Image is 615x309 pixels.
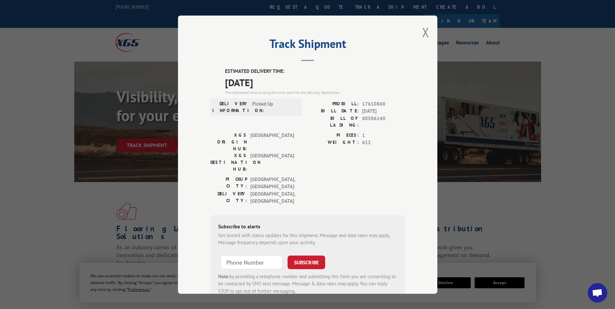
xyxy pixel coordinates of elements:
div: Get texted with status updates for this shipment. Message and data rates may apply. Message frequ... [218,232,397,246]
label: PICKUP CITY: [210,176,247,190]
button: SUBSCRIBE [288,255,325,269]
label: PIECES: [308,132,359,139]
label: XGS DESTINATION HUB: [210,152,247,172]
span: [DATE] [362,108,405,115]
label: DELIVERY CITY: [210,190,247,205]
label: PROBILL: [308,100,359,108]
label: BILL DATE: [308,108,359,115]
label: BILL OF LADING: [308,115,359,128]
input: Phone Number [221,255,282,269]
span: 17610860 [362,100,405,108]
div: Open chat [588,283,607,303]
span: Picked Up [252,100,296,114]
label: ESTIMATED DELIVERY TIME: [225,68,405,75]
span: [GEOGRAPHIC_DATA] [250,132,294,152]
span: [GEOGRAPHIC_DATA] , [GEOGRAPHIC_DATA] [250,176,294,190]
div: Subscribe to alerts [218,222,397,232]
label: DELIVERY INFORMATION: [212,100,249,114]
span: [DATE] [225,75,405,89]
div: by providing a telephone number and submitting this form you are consenting to be contacted by SM... [218,273,397,295]
label: XGS ORIGIN HUB: [210,132,247,152]
span: 1 [362,132,405,139]
h2: Track Shipment [210,39,405,51]
button: Close modal [422,24,429,41]
span: 80586140 [362,115,405,128]
strong: Note: [218,273,230,279]
label: WEIGHT: [308,139,359,146]
span: [GEOGRAPHIC_DATA] , [GEOGRAPHIC_DATA] [250,190,294,205]
div: The estimated time is using the time zone for the delivery destination. [225,89,405,95]
span: [GEOGRAPHIC_DATA] [250,152,294,172]
span: 612 [362,139,405,146]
